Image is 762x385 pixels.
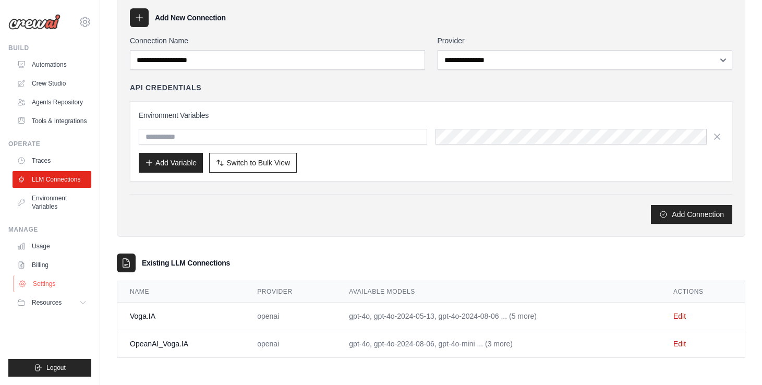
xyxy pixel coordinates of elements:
a: Automations [13,56,91,73]
th: Actions [661,281,745,303]
a: Tools & Integrations [13,113,91,129]
div: Manage [8,225,91,234]
label: Connection Name [130,35,425,46]
th: Name [117,281,245,303]
th: Provider [245,281,336,303]
button: Add Variable [139,153,203,173]
h3: Existing LLM Connections [142,258,230,268]
a: Environment Variables [13,190,91,215]
label: Provider [438,35,733,46]
div: Build [8,44,91,52]
div: Operate [8,140,91,148]
span: Switch to Bulk View [226,158,290,168]
button: Switch to Bulk View [209,153,297,173]
a: Edit [673,312,686,320]
img: Logo [8,14,61,30]
a: Crew Studio [13,75,91,92]
h3: Environment Variables [139,110,723,121]
a: Usage [13,238,91,255]
button: Add Connection [651,205,732,224]
td: openai [245,303,336,330]
td: gpt-4o, gpt-4o-2024-05-13, gpt-4o-2024-08-06 ... (5 more) [336,303,661,330]
td: Voga.IA [117,303,245,330]
span: Resources [32,298,62,307]
a: Billing [13,257,91,273]
a: LLM Connections [13,171,91,188]
button: Resources [13,294,91,311]
th: Available Models [336,281,661,303]
a: Agents Repository [13,94,91,111]
button: Logout [8,359,91,377]
span: Logout [46,364,66,372]
a: Settings [14,275,92,292]
h3: Add New Connection [155,13,226,23]
h4: API Credentials [130,82,201,93]
td: OpeanAI_Voga.IA [117,330,245,358]
a: Edit [673,340,686,348]
td: openai [245,330,336,358]
a: Traces [13,152,91,169]
td: gpt-4o, gpt-4o-2024-08-06, gpt-4o-mini ... (3 more) [336,330,661,358]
